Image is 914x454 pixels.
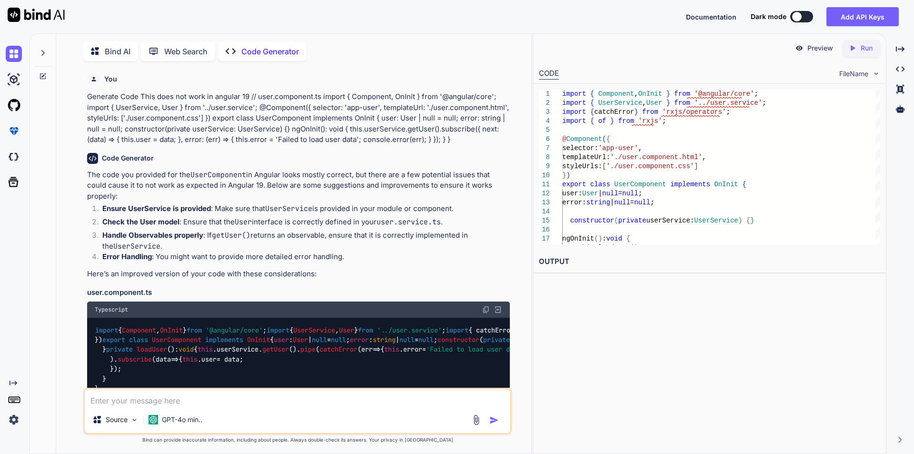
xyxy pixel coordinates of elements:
[6,97,22,113] img: githubLight
[674,90,690,98] span: from
[6,71,22,88] img: ai-studio
[113,242,160,251] code: UserService
[156,355,179,363] span: =>
[614,217,618,224] span: (
[87,91,510,145] p: Generate Code This does not work in angular 19 // user.component.ts import { Component, OnInit } ...
[102,230,510,252] p: : If returns an observable, ensure that it is correctly implemented in the .
[102,231,203,240] strong: Handle Observables properly
[102,335,125,344] span: export
[566,172,570,179] span: )
[562,162,602,170] span: styleUrls:
[539,216,550,225] div: 15
[598,235,602,242] span: )
[674,99,690,107] span: from
[598,190,602,197] span: |
[638,144,642,152] span: ,
[265,204,312,213] code: UserService
[102,153,154,163] h6: Code Generator
[570,217,614,224] span: constructor
[179,345,194,354] span: void
[539,117,550,126] div: 4
[602,190,618,197] span: null
[489,415,499,425] img: icon
[642,108,658,116] span: from
[606,235,622,242] span: void
[578,244,594,252] span: this
[373,335,396,344] span: string
[795,44,804,52] img: preview
[483,335,601,344] span: :
[426,345,525,354] span: 'Failed to load user data'
[212,231,250,240] code: getUser()
[642,99,646,107] span: ,
[217,345,258,354] span: userService
[634,199,650,206] span: null
[331,335,346,344] span: null
[104,74,117,84] h6: You
[694,99,762,107] span: '../user.service'
[594,235,598,242] span: (
[137,345,167,354] span: loadUser
[358,326,373,334] span: from
[626,235,630,242] span: {
[618,190,622,197] span: =
[598,144,638,152] span: 'app-user'
[539,68,559,80] div: CODE
[6,123,22,139] img: premium
[590,181,610,188] span: class
[562,99,586,107] span: import
[8,8,65,22] img: Bind AI
[403,345,422,354] span: error
[594,244,630,252] span: .loadUser
[762,99,766,107] span: ;
[602,235,606,242] span: :
[95,326,118,334] span: import
[152,335,201,344] span: UserComponent
[861,43,873,53] p: Run
[694,162,698,170] span: ]
[562,144,598,152] span: selector:
[377,326,442,334] span: '../user.service'
[235,217,252,227] code: User
[446,326,468,334] span: import
[539,243,550,252] div: 18
[539,108,550,117] div: 3
[634,244,638,252] span: )
[130,416,139,424] img: Pick Models
[539,189,550,198] div: 12
[646,99,662,107] span: User
[83,436,512,444] p: Bind can provide inaccurate information, including about people. Always double-check its answers....
[562,199,586,206] span: error:
[590,90,594,98] span: {
[839,69,868,79] span: FileName
[95,306,128,313] span: Typescript
[562,172,566,179] span: }
[662,108,726,116] span: 'rxjs/operators'
[694,217,738,224] span: UserService
[122,326,156,334] span: Component
[106,415,128,424] p: Source
[118,355,152,363] span: subscribe
[190,170,246,180] code: UserComponent
[241,46,299,57] p: Code Generator
[618,117,634,125] span: from
[483,335,510,344] span: private
[738,217,742,224] span: )
[267,326,289,334] span: import
[102,252,510,262] p: : You might want to provide more detailed error handling.
[562,117,586,125] span: import
[590,99,594,107] span: {
[638,117,662,125] span: 'rxjs'
[87,170,510,202] p: The code you provided for the in Angular looks mostly correct, but there are a few potential issu...
[562,190,582,197] span: user:
[662,117,666,125] span: ;
[726,108,730,116] span: ;
[686,13,736,21] span: Documentation
[566,135,602,143] span: Component
[606,162,694,170] span: './user.component.css'
[602,135,606,143] span: (
[102,217,179,226] strong: Check the User model
[666,99,670,107] span: }
[826,7,899,26] button: Add API Keys
[666,90,670,98] span: }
